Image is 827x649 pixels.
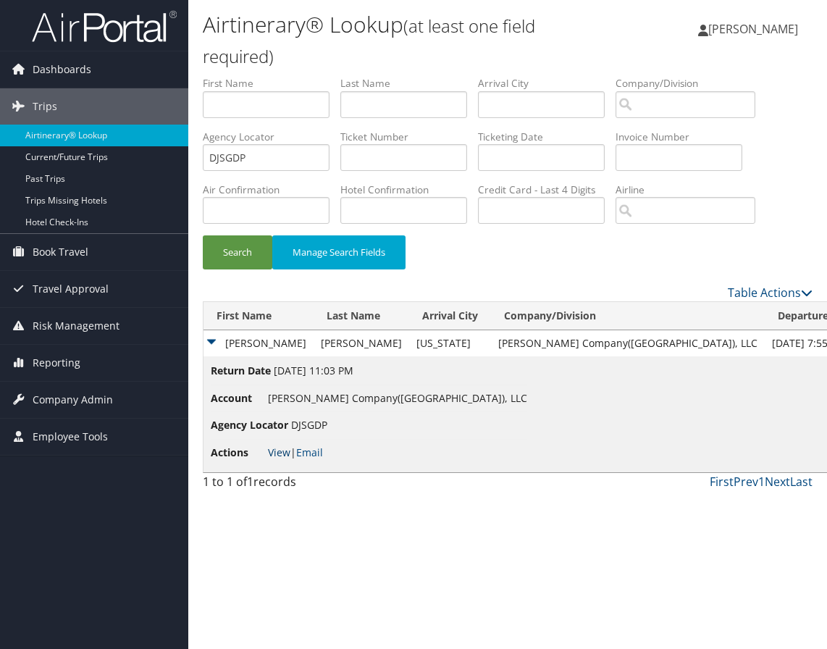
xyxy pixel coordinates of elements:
[734,474,758,490] a: Prev
[765,474,790,490] a: Next
[291,418,327,432] span: DJSGDP
[211,363,271,379] span: Return Date
[491,330,765,356] td: [PERSON_NAME] Company([GEOGRAPHIC_DATA]), LLC
[268,445,323,459] span: |
[409,330,491,356] td: [US_STATE]
[211,390,265,406] span: Account
[33,345,80,381] span: Reporting
[340,130,478,144] label: Ticket Number
[203,76,340,91] label: First Name
[708,21,798,37] span: [PERSON_NAME]
[698,7,813,51] a: [PERSON_NAME]
[409,302,491,330] th: Arrival City: activate to sort column ascending
[211,417,288,433] span: Agency Locator
[203,9,609,70] h1: Airtinerary® Lookup
[616,130,753,144] label: Invoice Number
[33,88,57,125] span: Trips
[790,474,813,490] a: Last
[203,183,340,197] label: Air Confirmation
[203,130,340,144] label: Agency Locator
[33,419,108,455] span: Employee Tools
[758,474,765,490] a: 1
[33,234,88,270] span: Book Travel
[340,76,478,91] label: Last Name
[203,235,272,269] button: Search
[268,445,290,459] a: View
[203,473,339,498] div: 1 to 1 of records
[247,474,253,490] span: 1
[32,9,177,43] img: airportal-logo.png
[491,302,765,330] th: Company/Division
[203,330,314,356] td: [PERSON_NAME]
[478,130,616,144] label: Ticketing Date
[340,183,478,197] label: Hotel Confirmation
[616,183,766,197] label: Airline
[33,308,119,344] span: Risk Management
[314,302,409,330] th: Last Name: activate to sort column ascending
[728,285,813,301] a: Table Actions
[33,382,113,418] span: Company Admin
[268,391,527,405] span: [PERSON_NAME] Company([GEOGRAPHIC_DATA]), LLC
[478,76,616,91] label: Arrival City
[314,330,409,356] td: [PERSON_NAME]
[211,445,265,461] span: Actions
[710,474,734,490] a: First
[33,271,109,307] span: Travel Approval
[478,183,616,197] label: Credit Card - Last 4 Digits
[616,76,766,91] label: Company/Division
[33,51,91,88] span: Dashboards
[274,364,353,377] span: [DATE] 11:03 PM
[296,445,323,459] a: Email
[203,302,314,330] th: First Name: activate to sort column ascending
[272,235,406,269] button: Manage Search Fields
